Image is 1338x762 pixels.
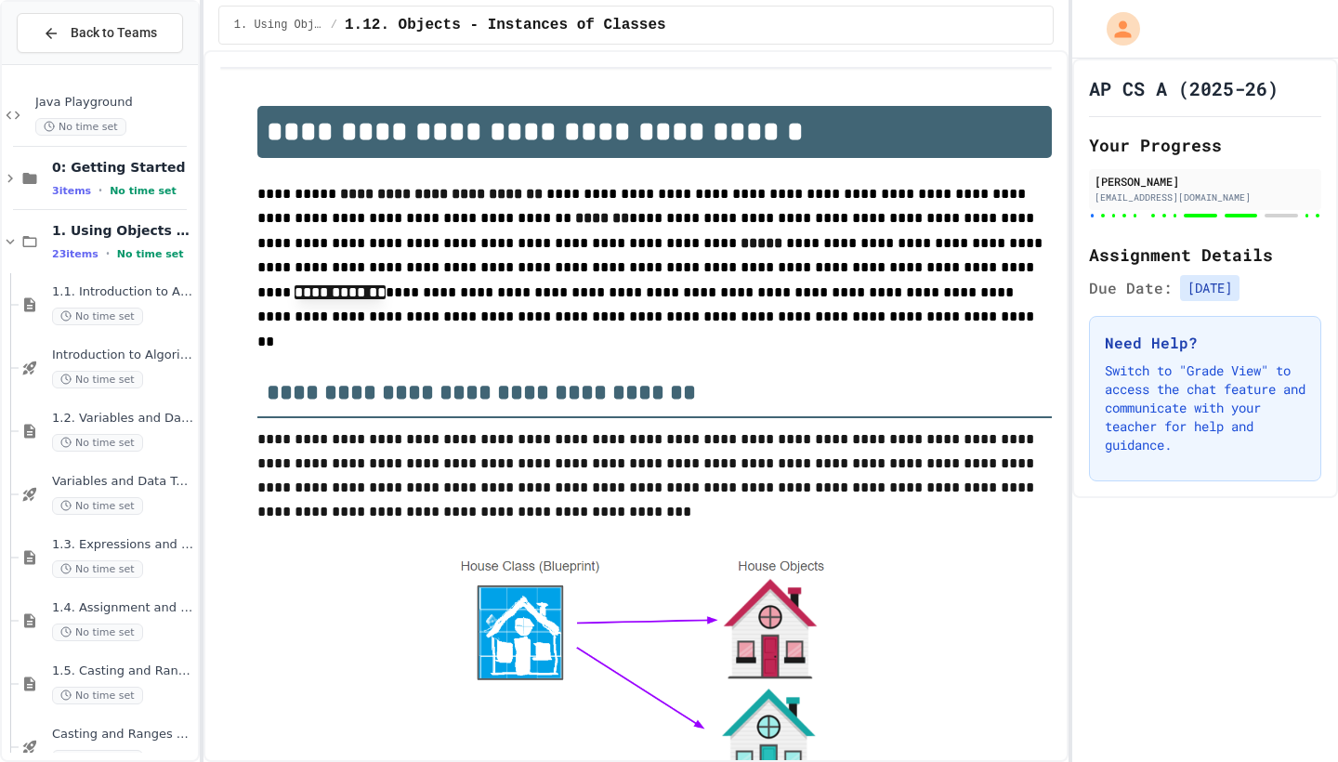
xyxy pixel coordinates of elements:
span: No time set [35,118,126,136]
h2: Your Progress [1089,132,1321,158]
span: 3 items [52,185,91,197]
p: Switch to "Grade View" to access the chat feature and communicate with your teacher for help and ... [1105,361,1305,454]
h1: AP CS A (2025-26) [1089,75,1279,101]
span: No time set [52,687,143,704]
h2: Assignment Details [1089,242,1321,268]
span: 1.2. Variables and Data Types [52,411,194,427]
span: 1.3. Expressions and Output [52,537,194,553]
span: 1.1. Introduction to Algorithms, Programming, and Compilers [52,284,194,300]
span: [DATE] [1180,275,1240,301]
span: No time set [52,308,143,325]
span: No time set [52,371,143,388]
span: 1. Using Objects and Methods [234,18,323,33]
span: 0: Getting Started [52,159,194,176]
div: [EMAIL_ADDRESS][DOMAIN_NAME] [1095,190,1316,204]
span: 1.5. Casting and Ranges of Values [52,663,194,679]
h3: Need Help? [1105,332,1305,354]
div: My Account [1087,7,1145,50]
span: / [331,18,337,33]
span: 23 items [52,248,98,260]
span: No time set [110,185,177,197]
div: [PERSON_NAME] [1095,173,1316,190]
span: No time set [52,434,143,452]
span: 1.12. Objects - Instances of Classes [345,14,666,36]
span: Back to Teams [71,23,157,43]
span: Casting and Ranges of variables - Quiz [52,727,194,742]
span: • [106,246,110,261]
button: Back to Teams [17,13,183,53]
span: No time set [117,248,184,260]
span: 1. Using Objects and Methods [52,222,194,239]
span: No time set [52,497,143,515]
span: Due Date: [1089,277,1173,299]
span: Introduction to Algorithms, Programming, and Compilers [52,348,194,363]
span: No time set [52,624,143,641]
span: Variables and Data Types - Quiz [52,474,194,490]
span: No time set [52,560,143,578]
span: 1.4. Assignment and Input [52,600,194,616]
span: • [98,183,102,198]
span: Java Playground [35,95,194,111]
